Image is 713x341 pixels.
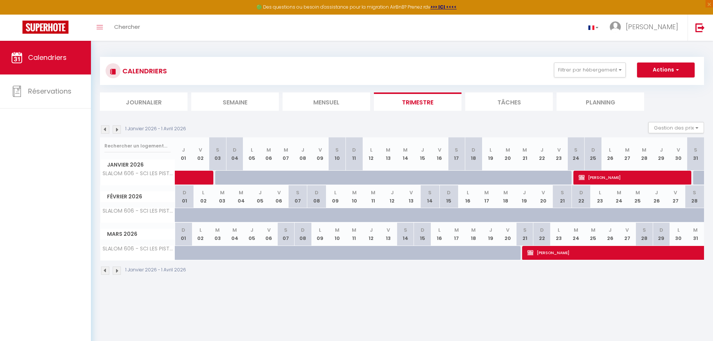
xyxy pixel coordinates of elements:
abbr: M [471,226,476,234]
th: 14 [397,223,414,246]
abbr: M [506,146,510,153]
th: 05 [243,223,260,246]
abbr: S [216,146,219,153]
th: 25 [628,185,647,208]
th: 19 [482,137,499,171]
th: 09 [326,185,345,208]
th: 27 [619,137,636,171]
abbr: S [296,189,299,196]
abbr: M [617,189,621,196]
img: ... [610,21,621,33]
th: 11 [345,137,363,171]
abbr: L [334,189,336,196]
abbr: L [319,226,321,234]
abbr: L [251,146,253,153]
a: ... [PERSON_NAME] [604,15,688,41]
span: Janvier 2026 [100,159,175,170]
abbr: L [199,226,202,234]
abbr: J [301,146,304,153]
th: 01 [175,137,192,171]
abbr: V [319,146,322,153]
abbr: M [352,189,357,196]
abbr: J [182,146,185,153]
th: 15 [414,223,431,246]
abbr: S [428,189,432,196]
abbr: S [643,226,646,234]
th: 03 [213,185,231,208]
th: 16 [458,185,477,208]
abbr: S [335,146,339,153]
abbr: M [386,146,390,153]
abbr: V [199,146,202,153]
abbr: V [542,189,545,196]
abbr: M [574,226,578,234]
abbr: S [404,226,407,234]
th: 08 [295,137,312,171]
th: 12 [363,223,380,246]
span: SLALOM 606 - SCI LES PISTOULETS [101,208,176,214]
abbr: L [558,226,560,234]
th: 01 [175,223,192,246]
th: 26 [601,137,619,171]
span: SLALOM 606 - SCI LES PISTOULETS [101,171,176,176]
th: 26 [647,185,666,208]
th: 08 [307,185,326,208]
abbr: M [636,189,640,196]
th: 12 [383,185,402,208]
abbr: M [591,226,595,234]
abbr: M [454,226,459,234]
abbr: V [677,146,680,153]
th: 18 [465,137,482,171]
abbr: M [266,146,271,153]
th: 16 [431,223,448,246]
th: 08 [295,223,312,246]
abbr: L [467,189,469,196]
th: 10 [345,185,364,208]
th: 06 [260,137,277,171]
abbr: M [215,226,220,234]
abbr: M [403,146,408,153]
th: 16 [431,137,448,171]
abbr: L [438,226,441,234]
th: 17 [448,137,465,171]
abbr: D [591,146,595,153]
li: Semaine [191,92,279,111]
abbr: S [693,189,696,196]
h3: CALENDRIERS [121,63,167,79]
th: 23 [551,137,568,171]
th: 07 [288,185,307,208]
th: 05 [243,137,260,171]
th: 24 [567,137,585,171]
button: Actions [637,63,695,77]
th: 04 [226,223,243,246]
abbr: J [655,189,658,196]
th: 09 [311,137,329,171]
th: 21 [516,137,533,171]
abbr: L [609,146,611,153]
abbr: L [677,226,680,234]
th: 28 [636,223,653,246]
abbr: J [259,189,262,196]
th: 03 [209,223,226,246]
abbr: V [277,189,281,196]
th: 18 [465,223,482,246]
abbr: V [506,226,509,234]
abbr: D [421,226,424,234]
abbr: V [409,189,413,196]
abbr: S [523,226,527,234]
abbr: M [522,146,527,153]
th: 22 [533,137,551,171]
p: 1 Janvier 2026 - 1 Avril 2026 [125,125,186,133]
th: 29 [653,137,670,171]
th: 24 [567,223,585,246]
abbr: D [579,189,583,196]
th: 19 [515,185,534,208]
abbr: M [352,226,356,234]
abbr: S [574,146,578,153]
a: Chercher [109,15,146,41]
abbr: D [472,146,475,153]
abbr: D [540,226,544,234]
a: >>> ICI <<<< [430,4,457,10]
th: 28 [685,185,704,208]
